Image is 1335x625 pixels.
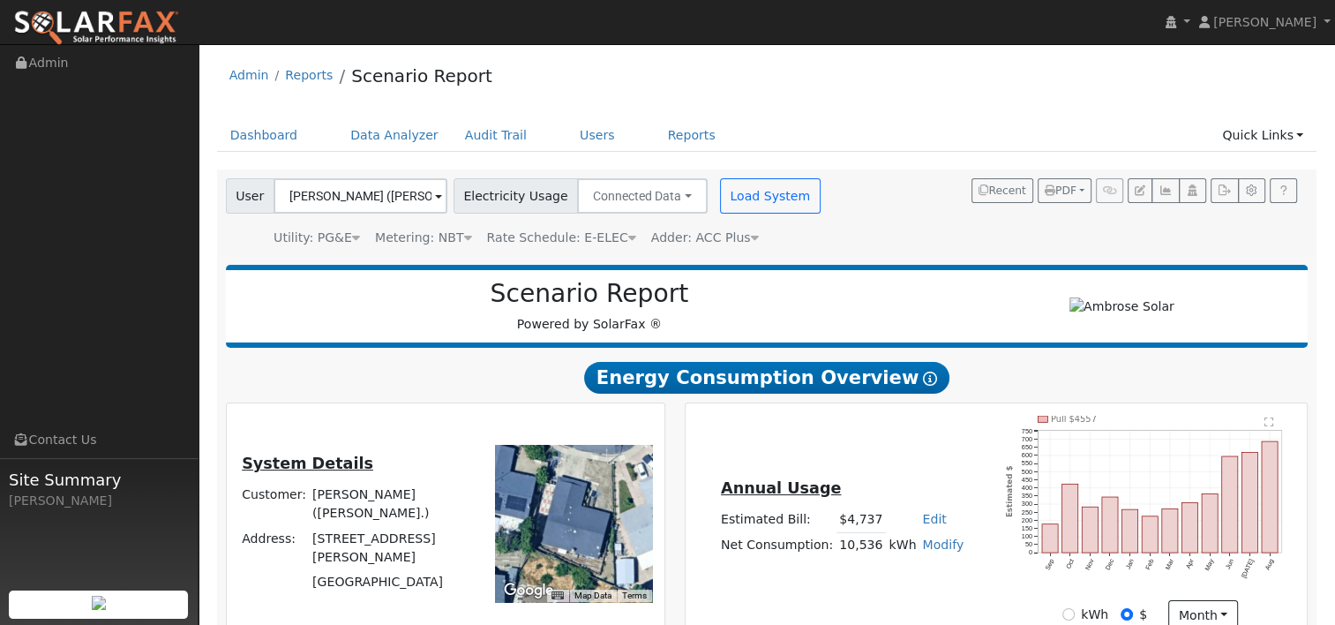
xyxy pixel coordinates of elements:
input: kWh [1062,608,1075,621]
td: Customer: [239,483,310,526]
text: 200 [1021,516,1031,524]
text: 500 [1021,468,1031,476]
a: Quick Links [1209,119,1316,152]
span: [PERSON_NAME] [1213,15,1316,29]
a: Dashboard [217,119,311,152]
span: User [226,178,274,214]
button: PDF [1038,178,1091,203]
a: Reports [285,68,333,82]
a: Modify [922,538,964,552]
td: [PERSON_NAME] ([PERSON_NAME].) [310,483,473,526]
input: Select a User [274,178,447,214]
h2: Scenario Report [244,279,935,309]
button: Keyboard shortcuts [551,590,564,602]
rect: onclick="" [1222,456,1238,553]
text: 750 [1021,427,1031,435]
a: Users [566,119,628,152]
text: 100 [1021,532,1031,540]
rect: onclick="" [1162,509,1178,553]
text: Nov [1084,558,1096,572]
text: 600 [1021,451,1031,459]
a: Audit Trail [452,119,540,152]
text: 650 [1021,443,1031,451]
rect: onclick="" [1262,441,1278,553]
text: Feb [1144,558,1155,571]
a: Reports [655,119,729,152]
text: Jan [1124,558,1136,570]
text: [DATE] [1240,558,1256,580]
text: 0 [1028,549,1031,557]
a: Open this area in Google Maps (opens a new window) [499,579,558,602]
td: [GEOGRAPHIC_DATA] [310,569,473,594]
button: Export Interval Data [1211,178,1238,203]
span: Alias: E1 [487,230,636,245]
text: Pull $4557 [1051,414,1097,424]
a: Admin [229,68,269,82]
i: Show Help [923,372,937,386]
rect: onclick="" [1082,507,1098,553]
div: Utility: PG&E [274,229,360,247]
div: Powered by SolarFax ® [235,279,945,334]
rect: onclick="" [1142,516,1158,553]
text: 50 [1024,541,1031,549]
rect: onclick="" [1241,453,1257,553]
text: 300 [1021,501,1031,508]
a: Edit [922,512,946,526]
rect: onclick="" [1061,484,1077,553]
span: Energy Consumption Overview [584,362,949,394]
td: $4,737 [836,507,886,532]
text: Estimated $ [1005,466,1014,518]
text: May [1203,558,1215,573]
a: Help Link [1270,178,1297,203]
rect: onclick="" [1102,497,1118,553]
td: 10,536 [836,532,886,558]
td: [STREET_ADDRESS][PERSON_NAME] [310,526,473,569]
text: Dec [1103,558,1115,572]
td: Estimated Bill: [717,507,836,532]
div: Metering: NBT [375,229,472,247]
div: [PERSON_NAME] [9,492,189,510]
text:  [1264,417,1274,427]
u: Annual Usage [721,479,841,497]
img: Google [499,579,558,602]
button: Settings [1238,178,1265,203]
text: 550 [1021,460,1031,468]
label: $ [1139,606,1147,624]
button: Load System [720,178,821,214]
td: Address: [239,526,310,569]
span: Electricity Usage [454,178,578,214]
div: Adder: ACC Plus [651,229,759,247]
text: Mar [1164,557,1176,571]
button: Edit User [1128,178,1152,203]
img: retrieve [92,596,106,610]
td: Net Consumption: [717,532,836,558]
rect: onclick="" [1181,503,1197,553]
text: Sep [1043,558,1055,572]
rect: onclick="" [1042,524,1058,553]
label: kWh [1081,606,1108,624]
button: Multi-Series Graph [1151,178,1179,203]
input: $ [1121,608,1133,621]
rect: onclick="" [1121,509,1137,553]
button: Map Data [574,590,611,602]
button: Login As [1179,178,1206,203]
img: Ambrose Solar [1069,297,1174,316]
text: 400 [1021,484,1031,492]
a: Scenario Report [351,65,492,87]
span: PDF [1045,184,1076,197]
td: kWh [886,532,919,558]
text: 450 [1021,476,1031,484]
span: Site Summary [9,468,189,492]
button: Connected Data [577,178,708,214]
text: 700 [1021,435,1031,443]
text: Aug [1264,558,1276,572]
u: System Details [242,455,373,472]
text: Apr [1184,557,1196,570]
text: Jun [1224,558,1235,570]
a: Terms (opens in new tab) [622,591,647,600]
text: Oct [1064,558,1076,570]
rect: onclick="" [1202,494,1218,553]
text: 350 [1021,492,1031,500]
a: Data Analyzer [337,119,452,152]
button: Recent [971,178,1033,203]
